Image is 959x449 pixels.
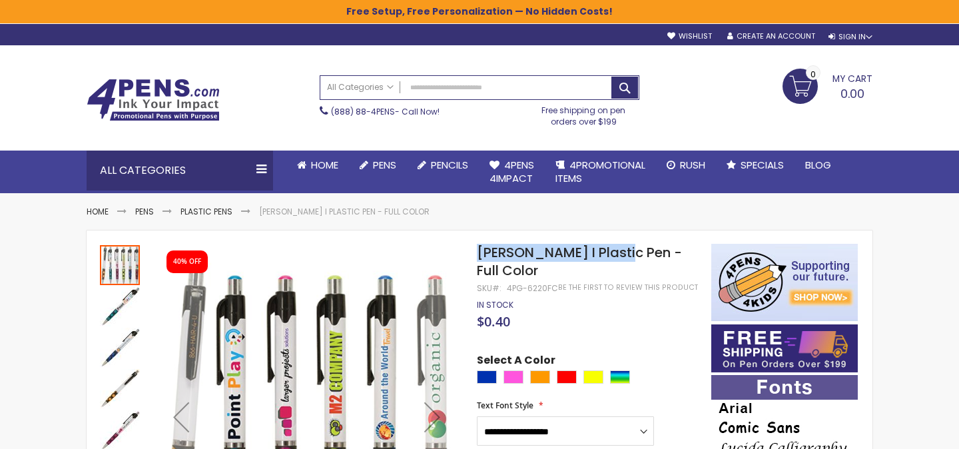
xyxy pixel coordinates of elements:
span: 4Pens 4impact [489,158,534,185]
a: Plastic Pens [180,206,232,217]
span: Select A Color [477,353,555,371]
span: Home [311,158,338,172]
div: Availability [477,300,513,310]
iframe: Google Customer Reviews [849,413,959,449]
a: Pencils [407,151,479,180]
div: Orange [530,370,550,384]
span: All Categories [327,82,394,93]
div: Pink [503,370,523,384]
img: 4pens 4 kids [711,244,858,321]
div: Sign In [828,32,872,42]
div: Madeline I Plastic Pen - Full Color [100,244,141,285]
span: 0.00 [840,85,864,102]
span: Blog [805,158,831,172]
a: Create an Account [727,31,815,41]
a: Rush [656,151,716,180]
a: Home [87,206,109,217]
img: Madeline I Plastic Pen - Full Color [100,328,140,368]
div: Assorted [610,370,630,384]
span: - Call Now! [331,106,440,117]
div: Madeline I Plastic Pen - Full Color [100,326,141,368]
div: Madeline I Plastic Pen - Full Color [100,368,141,409]
span: Rush [680,158,705,172]
div: Madeline I Plastic Pen - Full Color [100,285,141,326]
a: (888) 88-4PENS [331,106,395,117]
a: Be the first to review this product [558,282,698,292]
li: [PERSON_NAME] I Plastic Pen - Full Color [259,207,430,217]
a: Specials [716,151,795,180]
img: 4Pens Custom Pens and Promotional Products [87,79,220,121]
span: [PERSON_NAME] I Plastic Pen - Full Color [477,243,682,280]
span: In stock [477,299,513,310]
span: Text Font Style [477,400,533,411]
span: Pens [373,158,396,172]
div: Blue [477,370,497,384]
a: Wishlist [667,31,712,41]
a: 4PROMOTIONALITEMS [545,151,656,194]
span: Specials [741,158,784,172]
a: Home [286,151,349,180]
div: Free shipping on pen orders over $199 [528,100,640,127]
strong: SKU [477,282,501,294]
div: Yellow [583,370,603,384]
div: 4PG-6220FC [507,283,558,294]
img: Free shipping on orders over $199 [711,324,858,372]
a: All Categories [320,76,400,98]
img: Madeline I Plastic Pen - Full Color [100,286,140,326]
span: 0 [810,68,816,81]
a: Blog [795,151,842,180]
img: Madeline I Plastic Pen - Full Color [100,369,140,409]
span: $0.40 [477,312,510,330]
div: 40% OFF [173,257,201,266]
a: 0.00 0 [783,69,872,102]
a: 4Pens4impact [479,151,545,194]
div: All Categories [87,151,273,191]
a: Pens [135,206,154,217]
a: Pens [349,151,407,180]
span: Pencils [431,158,468,172]
div: Red [557,370,577,384]
span: 4PROMOTIONAL ITEMS [555,158,645,185]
